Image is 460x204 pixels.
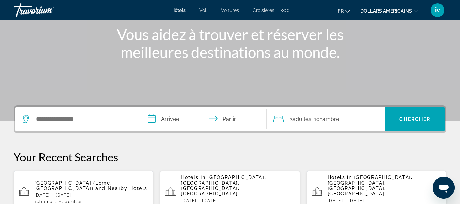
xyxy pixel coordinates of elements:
button: Éléments de navigation supplémentaires [281,5,289,16]
a: Vol. [199,7,207,13]
p: Your Recent Searches [14,150,446,164]
span: 1 [34,199,58,204]
p: [DATE] - [DATE] [328,198,441,203]
font: Chambre [316,116,339,122]
a: Travorium [14,1,82,19]
p: [DATE] - [DATE] [34,193,148,198]
font: fr [338,8,344,14]
font: Vous aidez à trouver et réserver les meilleures destinations au monde. [117,26,344,61]
a: Croisières [253,7,274,13]
button: Dates d'arrivée et de départ [141,107,267,131]
iframe: Bouton de lancement de la fenêtre de messagerie [433,177,455,199]
font: adultes [292,116,311,122]
span: Adultes [65,199,83,204]
button: Menu utilisateur [429,3,446,17]
a: Hôtels [171,7,186,13]
button: Chercher [385,107,445,131]
button: Changer de langue [338,6,350,16]
span: [GEOGRAPHIC_DATA] (Lome, [GEOGRAPHIC_DATA]) [34,180,112,191]
span: Hotels in [181,175,205,180]
button: Changer de devise [360,6,418,16]
span: [GEOGRAPHIC_DATA], [GEOGRAPHIC_DATA], [GEOGRAPHIC_DATA], [GEOGRAPHIC_DATA] [181,175,266,197]
font: 2 [290,116,292,122]
span: [GEOGRAPHIC_DATA], [GEOGRAPHIC_DATA], [GEOGRAPHIC_DATA], [GEOGRAPHIC_DATA] [328,175,413,197]
a: Voitures [221,7,239,13]
button: Voyageurs : 2 adultes, 0 enfants [267,107,385,131]
font: iv [435,6,440,14]
span: 2 [62,199,83,204]
p: [DATE] - [DATE] [181,198,294,203]
font: , 1 [311,116,316,122]
span: Chambre [37,199,58,204]
div: Widget de recherche [15,107,445,131]
font: Chercher [399,116,430,122]
span: and Nearby Hotels [95,186,147,191]
span: Hotels in [328,175,352,180]
font: dollars américains [360,8,412,14]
